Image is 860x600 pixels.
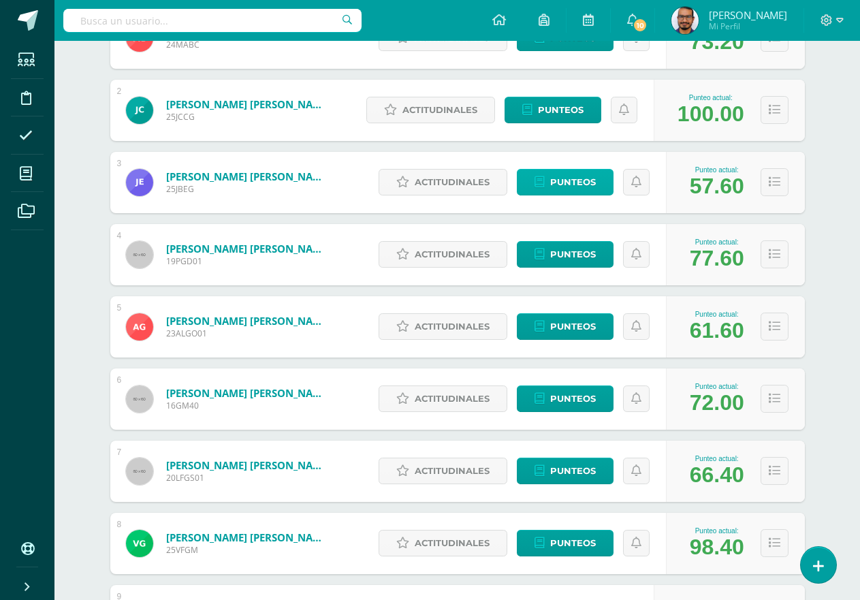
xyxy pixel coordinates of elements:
[690,238,744,246] div: Punteo actual:
[126,241,153,268] img: 60x60
[517,241,614,268] a: Punteos
[126,385,153,413] img: 60x60
[379,385,507,412] a: Actitudinales
[117,520,122,529] div: 8
[709,8,787,22] span: [PERSON_NAME]
[117,375,122,385] div: 6
[402,97,477,123] span: Actitudinales
[379,530,507,556] a: Actitudinales
[166,328,330,339] span: 23ALGO01
[166,472,330,484] span: 20LFGS01
[690,390,744,415] div: 72.00
[633,18,648,33] span: 10
[415,242,490,267] span: Actitudinales
[517,530,614,556] a: Punteos
[379,313,507,340] a: Actitudinales
[63,9,362,32] input: Busca un usuario...
[690,29,744,54] div: 73.20
[117,86,122,96] div: 2
[517,385,614,412] a: Punteos
[117,159,122,168] div: 3
[690,166,744,174] div: Punteo actual:
[690,462,744,488] div: 66.40
[166,242,330,255] a: [PERSON_NAME] [PERSON_NAME]
[690,318,744,343] div: 61.60
[678,101,744,127] div: 100.00
[690,174,744,199] div: 57.60
[126,313,153,341] img: 2730e47c3c278eff99c0f4a7e7419f1e.png
[166,39,330,50] span: 24MABC
[505,97,601,123] a: Punteos
[166,170,330,183] a: [PERSON_NAME] [PERSON_NAME]
[550,531,596,556] span: Punteos
[166,386,330,400] a: [PERSON_NAME] [PERSON_NAME]
[538,97,584,123] span: Punteos
[117,447,122,457] div: 7
[117,303,122,313] div: 5
[166,183,330,195] span: 25JBEG
[709,20,787,32] span: Mi Perfil
[550,386,596,411] span: Punteos
[166,255,330,267] span: 19PGD01
[166,544,330,556] span: 25VFGM
[550,314,596,339] span: Punteos
[126,530,153,557] img: 82160808c13d3e6d6f9562c60d945f34.png
[126,458,153,485] img: 60x60
[415,531,490,556] span: Actitudinales
[166,400,330,411] span: 16GM40
[690,455,744,462] div: Punteo actual:
[690,527,744,535] div: Punteo actual:
[366,97,495,123] a: Actitudinales
[415,314,490,339] span: Actitudinales
[517,169,614,195] a: Punteos
[166,314,330,328] a: [PERSON_NAME] [PERSON_NAME]
[517,313,614,340] a: Punteos
[415,458,490,484] span: Actitudinales
[690,246,744,271] div: 77.60
[550,242,596,267] span: Punteos
[166,111,330,123] span: 25JCCG
[550,458,596,484] span: Punteos
[166,531,330,544] a: [PERSON_NAME] [PERSON_NAME]
[690,383,744,390] div: Punteo actual:
[671,7,699,34] img: 08be2d55319ba3387df66664f4822257.png
[166,458,330,472] a: [PERSON_NAME] [PERSON_NAME]
[678,94,744,101] div: Punteo actual:
[690,311,744,318] div: Punteo actual:
[550,170,596,195] span: Punteos
[379,169,507,195] a: Actitudinales
[117,231,122,240] div: 4
[379,241,507,268] a: Actitudinales
[126,97,153,124] img: 60dae37f6cc12cb607bc415d1344e336.png
[126,169,153,196] img: b7976283776252a4e70013ddf5aa803c.png
[415,170,490,195] span: Actitudinales
[517,458,614,484] a: Punteos
[379,458,507,484] a: Actitudinales
[166,97,330,111] a: [PERSON_NAME] [PERSON_NAME]
[690,535,744,560] div: 98.40
[415,386,490,411] span: Actitudinales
